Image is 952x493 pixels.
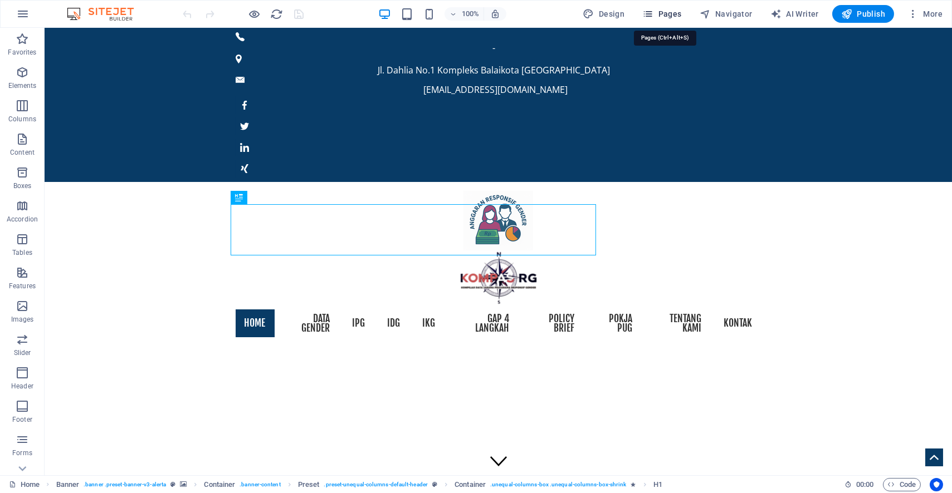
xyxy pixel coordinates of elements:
i: Element contains an animation [631,481,636,487]
p: Accordion [7,215,38,224]
p: Columns [8,115,36,124]
img: Editor Logo [64,7,148,21]
span: Pages [642,8,681,19]
span: Publish [841,8,885,19]
p: Images [11,315,34,324]
p: Content [10,148,35,157]
button: reload [270,7,284,21]
span: . banner .preset-banner-v3-alerta [84,478,166,491]
span: . banner-content [240,478,280,491]
a: Click to cancel selection. Double-click to open Pages [9,478,40,491]
button: 100% [445,7,484,21]
button: Click here to leave preview mode and continue editing [248,7,261,21]
h6: 100% [461,7,479,21]
button: More [903,5,947,23]
p: Elements [8,81,37,90]
span: Click to select. Double-click to edit [455,478,486,491]
h6: Session time [844,478,874,491]
button: Pages [638,5,686,23]
nav: breadcrumb [56,478,662,491]
i: Reload page [271,8,284,21]
span: More [907,8,943,19]
span: Code [888,478,916,491]
button: Design [579,5,629,23]
p: Boxes [13,181,32,190]
button: Code [883,478,921,491]
span: 00 00 [856,478,873,491]
p: Header [11,382,33,391]
i: This element contains a background [180,481,187,487]
button: Publish [832,5,894,23]
button: AI Writer [766,5,823,23]
span: Click to select. Double-click to edit [204,478,235,491]
span: AI Writer [770,8,819,19]
p: Tables [12,248,32,257]
button: Usercentrics [930,478,943,491]
span: . unequal-columns-box .unequal-columns-box-shrink [490,478,626,491]
span: Design [583,8,625,19]
span: Click to select. Double-click to edit [56,478,80,491]
p: Slider [14,348,31,357]
i: This element is a customizable preset [432,481,437,487]
button: Navigator [695,5,757,23]
span: . preset-unequal-columns-default-header [324,478,428,491]
span: Click to select. Double-click to edit [653,478,662,491]
p: Footer [12,415,32,424]
p: Favorites [8,48,36,57]
i: On resize automatically adjust zoom level to fit chosen device. [490,9,500,19]
div: Design (Ctrl+Alt+Y) [579,5,629,23]
span: Click to select. Double-click to edit [298,478,320,491]
p: Forms [12,448,32,457]
span: Navigator [700,8,753,19]
span: : [864,480,866,489]
p: Features [9,282,36,290]
i: This element is a customizable preset [170,481,175,487]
